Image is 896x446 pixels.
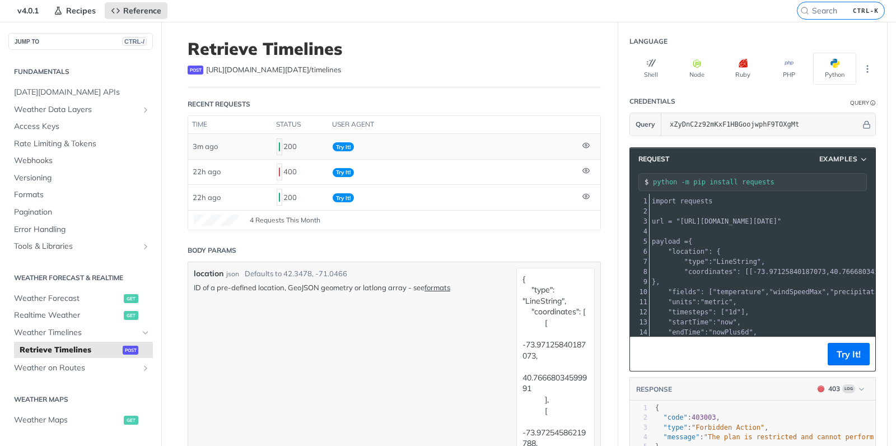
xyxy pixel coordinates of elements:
span: : , [652,318,741,326]
div: 1 [630,196,649,206]
span: = [684,238,688,245]
span: { [655,404,659,412]
span: "message" [663,433,699,441]
a: Recipes [48,2,102,19]
span: v4.0.1 [11,2,45,19]
a: [DATE][DOMAIN_NAME] APIs [8,84,153,101]
div: 200 [277,137,324,156]
a: Weather Forecastget [8,290,153,307]
span: CTRL-/ [122,37,147,46]
button: 403403Log [812,383,870,394]
span: "Forbidden Action" [692,424,764,431]
button: Try It! [828,343,870,365]
div: json [226,269,239,279]
span: : { [652,248,721,255]
a: Pagination [8,204,153,221]
div: Credentials [629,96,675,106]
span: "[URL][DOMAIN_NAME][DATE]" [676,217,781,225]
div: Query [850,99,869,107]
h2: Weather Maps [8,394,153,405]
a: Tools & LibrariesShow subpages for Tools & Libraries [8,238,153,255]
span: "temperature" [712,288,765,296]
span: "timesteps" [668,308,712,316]
div: 8 [630,267,649,277]
span: "windSpeedMax" [769,288,826,296]
svg: Search [800,6,809,15]
span: Recipes [66,6,96,16]
span: "nowPlus6d" [708,328,753,336]
div: 13 [630,317,649,327]
button: PHP [767,53,810,85]
span: Try It! [333,168,354,177]
span: Query [636,119,655,129]
span: 22h ago [193,167,221,176]
span: Pagination [14,207,150,218]
button: Hide subpages for Weather Timelines [141,328,150,337]
div: Language [629,36,668,47]
a: Weather on RoutesShow subpages for Weather on Routes [8,360,153,377]
div: 7 [630,257,649,267]
div: 11 [630,297,649,307]
button: Examples [815,154,872,165]
button: Python [813,53,856,85]
span: : , [655,424,768,431]
span: "code" [663,414,687,421]
label: location [194,268,223,280]
a: Realtime Weatherget [8,307,153,324]
h2: Weather Forecast & realtime [8,273,153,283]
th: status [272,116,328,134]
span: 200 [279,142,280,151]
button: Hide [861,119,872,130]
div: 14 [630,327,649,337]
span: Rate Limiting & Tokens [14,138,150,150]
div: 2 [630,413,647,422]
div: 6 [630,247,649,257]
span: 200 [279,193,280,202]
span: payload [652,238,680,245]
a: Weather TimelinesHide subpages for Weather Timelines [8,324,153,341]
span: Try It! [333,193,354,202]
div: 12 [630,307,649,317]
span: - [753,268,757,276]
a: Weather Mapsget [8,412,153,429]
button: JUMP TOCTRL-/ [8,33,153,50]
span: 4 Requests This Month [250,215,320,225]
span: Tools & Libraries [14,241,138,252]
span: : , [652,328,757,336]
span: Weather on Routes [14,363,138,374]
span: "startTime" [668,318,712,326]
span: Formats [14,189,150,201]
span: get [124,416,138,425]
button: Query [630,113,661,136]
span: "units" [668,298,697,306]
span: : , [652,298,737,306]
span: "location" [668,248,708,255]
a: Retrieve Timelinespost [14,342,153,359]
span: Webhooks [14,155,150,166]
a: Versioning [8,170,153,187]
span: Realtime Weather [14,310,121,321]
a: Reference [105,2,167,19]
span: Retrieve Timelines [20,345,120,356]
button: Copy to clipboard [636,346,651,363]
button: RESPONSE [636,384,673,395]
span: get [124,311,138,320]
span: [DATE][DOMAIN_NAME] APIs [14,87,150,98]
span: : , [655,414,720,421]
span: : [ ], [652,308,749,316]
div: 3 [630,216,649,226]
div: 1 [630,403,647,413]
a: Error Handling [8,221,153,238]
span: Log [842,384,855,393]
span: Try It! [333,142,354,151]
span: "1d" [725,308,741,316]
span: get [124,294,138,303]
div: 4 [630,433,647,442]
span: "fields" [668,288,701,296]
a: Rate Limiting & Tokens [8,136,153,152]
button: Shell [629,53,673,85]
span: "type" [684,258,708,266]
span: 22h ago [193,193,221,202]
div: QueryInformation [850,99,876,107]
span: { [652,238,692,245]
